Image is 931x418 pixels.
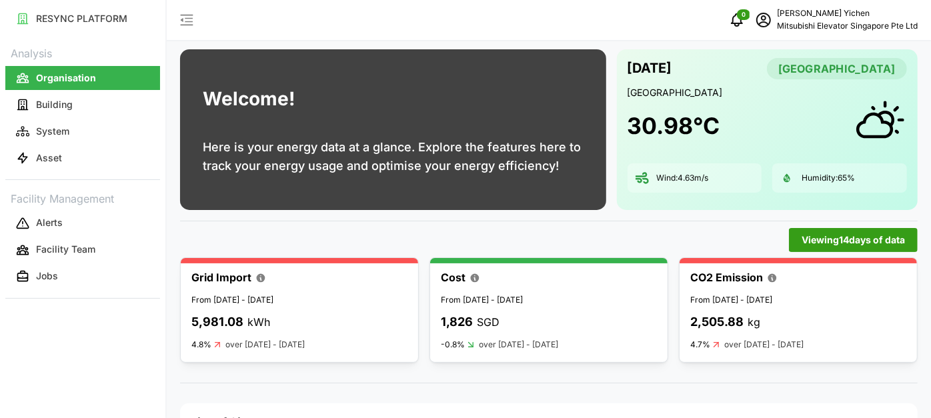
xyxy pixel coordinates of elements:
p: 4.8% [191,339,211,350]
p: Jobs [36,269,58,283]
button: System [5,119,160,143]
a: Organisation [5,65,160,91]
a: System [5,118,160,145]
button: Viewing14days of data [789,228,918,252]
a: Asset [5,145,160,171]
p: [PERSON_NAME] Yichen [777,7,918,20]
button: Asset [5,146,160,170]
span: Viewing 14 days of data [802,229,905,251]
h1: 30.98 °C [628,111,720,141]
p: Building [36,98,73,111]
a: Building [5,91,160,118]
p: RESYNC PLATFORM [36,12,127,25]
p: [DATE] [628,57,672,79]
p: Organisation [36,71,96,85]
button: Organisation [5,66,160,90]
p: 2,505.88 [690,313,744,332]
button: Facility Team [5,238,160,262]
p: Mitsubishi Elevator Singapore Pte Ltd [777,20,918,33]
p: [GEOGRAPHIC_DATA] [628,86,908,99]
button: Jobs [5,265,160,289]
p: 1,826 [441,313,473,332]
button: schedule [750,7,777,33]
p: Wind: 4.63 m/s [657,173,709,184]
p: -0.8% [441,339,465,350]
p: Facility Team [36,243,95,256]
p: kWh [247,314,270,331]
button: RESYNC PLATFORM [5,7,160,31]
button: Alerts [5,211,160,235]
p: From [DATE] - [DATE] [690,294,906,307]
p: System [36,125,69,138]
p: Grid Import [191,269,251,286]
a: Alerts [5,210,160,237]
p: over [DATE] - [DATE] [479,339,558,351]
span: [GEOGRAPHIC_DATA] [778,59,896,79]
p: Facility Management [5,188,160,207]
p: over [DATE] - [DATE] [724,339,804,351]
p: Cost [441,269,466,286]
p: From [DATE] - [DATE] [191,294,407,307]
span: 0 [742,10,746,19]
p: Humidity: 65 % [802,173,855,184]
p: 5,981.08 [191,313,243,332]
button: notifications [724,7,750,33]
p: Alerts [36,216,63,229]
p: Asset [36,151,62,165]
a: RESYNC PLATFORM [5,5,160,32]
p: CO2 Emission [690,269,763,286]
p: Analysis [5,43,160,62]
p: over [DATE] - [DATE] [225,339,305,351]
a: Facility Team [5,237,160,263]
p: Here is your energy data at a glance. Explore the features here to track your energy usage and op... [203,138,584,175]
p: SGD [477,314,500,331]
p: 4.7% [690,339,710,350]
p: kg [748,314,760,331]
a: Jobs [5,263,160,290]
button: Building [5,93,160,117]
p: From [DATE] - [DATE] [441,294,657,307]
h1: Welcome! [203,85,295,113]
